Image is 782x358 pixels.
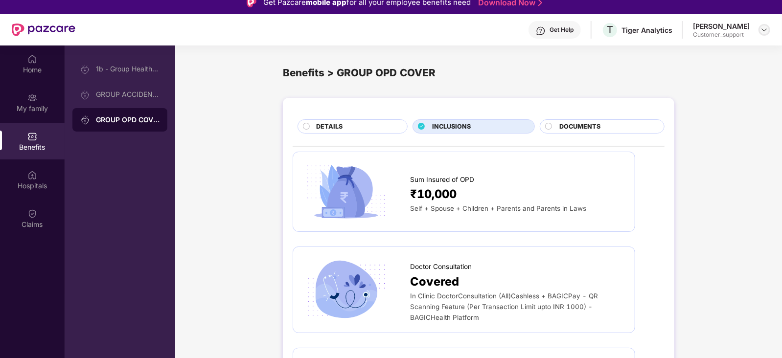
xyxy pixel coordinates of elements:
[316,122,343,132] span: DETAILS
[27,54,37,64] img: svg+xml;base64,PHN2ZyBpZD0iSG9tZSIgeG1sbnM9Imh0dHA6Ly93d3cudzMub3JnLzIwMDAvc3ZnIiB3aWR0aD0iMjAiIG...
[410,292,598,321] span: In Clinic DoctorConsultation (All)Cashless + BAGICPay - QR Scanning Feature (Per Transaction Limi...
[96,90,160,98] div: GROUP ACCIDENTAL INSURANCE
[80,115,90,125] img: svg+xml;base64,PHN2ZyB3aWR0aD0iMjAiIGhlaWdodD0iMjAiIHZpZXdCb3g9IjAgMCAyMCAyMCIgZmlsbD0ibm9uZSIgeG...
[27,170,37,180] img: svg+xml;base64,PHN2ZyBpZD0iSG9zcGl0YWxzIiB4bWxucz0iaHR0cDovL3d3dy53My5vcmcvMjAwMC9zdmciIHdpZHRoPS...
[410,272,459,291] span: Covered
[760,26,768,34] img: svg+xml;base64,PHN2ZyBpZD0iRHJvcGRvd24tMzJ4MzIiIHhtbG5zPSJodHRwOi8vd3d3LnczLm9yZy8yMDAwL3N2ZyIgd2...
[621,25,672,35] div: Tiger Analytics
[303,260,389,320] img: icon
[693,22,750,31] div: [PERSON_NAME]
[410,204,586,212] span: Self + Spouse + Children + Parents and Parents in Laws
[283,65,674,81] div: Benefits > GROUP OPD COVER
[432,122,471,132] span: INCLUSIONS
[410,175,474,185] span: Sum Insured of OPD
[12,23,75,36] img: New Pazcare Logo
[559,122,600,132] span: DOCUMENTS
[80,90,90,100] img: svg+xml;base64,PHN2ZyB3aWR0aD0iMjAiIGhlaWdodD0iMjAiIHZpZXdCb3g9IjAgMCAyMCAyMCIgZmlsbD0ibm9uZSIgeG...
[410,262,472,272] span: Doctor Consultation
[550,26,574,34] div: Get Help
[536,26,546,36] img: svg+xml;base64,PHN2ZyBpZD0iSGVscC0zMngzMiIgeG1sbnM9Imh0dHA6Ly93d3cudzMub3JnLzIwMDAvc3ZnIiB3aWR0aD...
[80,65,90,74] img: svg+xml;base64,PHN2ZyB3aWR0aD0iMjAiIGhlaWdodD0iMjAiIHZpZXdCb3g9IjAgMCAyMCAyMCIgZmlsbD0ibm9uZSIgeG...
[27,132,37,141] img: svg+xml;base64,PHN2ZyBpZD0iQmVuZWZpdHMiIHhtbG5zPSJodHRwOi8vd3d3LnczLm9yZy8yMDAwL3N2ZyIgd2lkdGg9Ij...
[96,115,160,125] div: GROUP OPD COVER
[693,31,750,39] div: Customer_support
[303,162,389,222] img: icon
[96,65,160,73] div: 1b - Group Health Insurance
[410,185,457,203] span: ₹10,000
[27,93,37,103] img: svg+xml;base64,PHN2ZyB3aWR0aD0iMjAiIGhlaWdodD0iMjAiIHZpZXdCb3g9IjAgMCAyMCAyMCIgZmlsbD0ibm9uZSIgeG...
[27,209,37,219] img: svg+xml;base64,PHN2ZyBpZD0iQ2xhaW0iIHhtbG5zPSJodHRwOi8vd3d3LnczLm9yZy8yMDAwL3N2ZyIgd2lkdGg9IjIwIi...
[607,24,613,36] span: T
